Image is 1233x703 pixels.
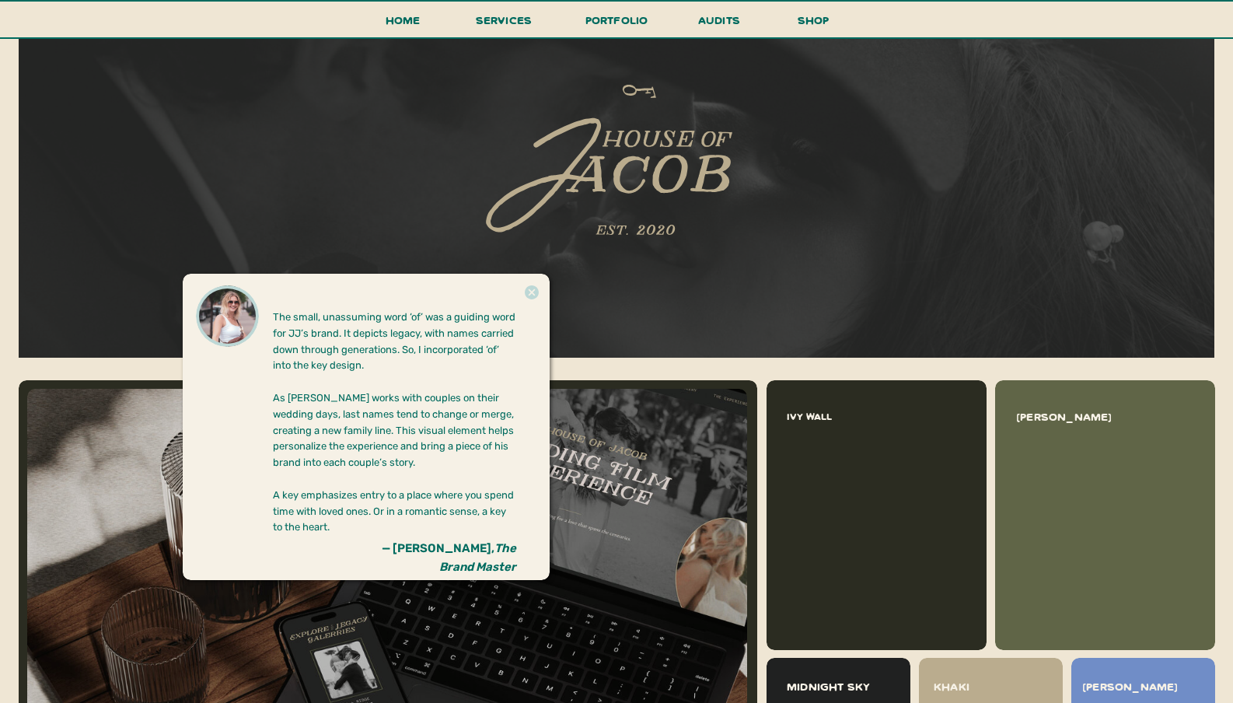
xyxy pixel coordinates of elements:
h3: — [PERSON_NAME], [357,539,516,558]
span: services [476,12,533,27]
h3: [PERSON_NAME] jacket [1083,677,1215,695]
p: The small, unassuming word ‘of’ was a guiding word for JJ’s brand. It depicts legacy, with names ... [273,310,516,541]
a: Home [379,10,427,39]
a: portfolio [580,10,653,39]
a: shop [776,10,851,37]
h3: midnight sky [787,677,919,695]
h3: Khaki [934,677,1066,695]
h3: ivy wall [787,407,919,425]
a: audits [696,10,742,37]
a: services [471,10,536,39]
h3: [PERSON_NAME] [1017,407,1149,425]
